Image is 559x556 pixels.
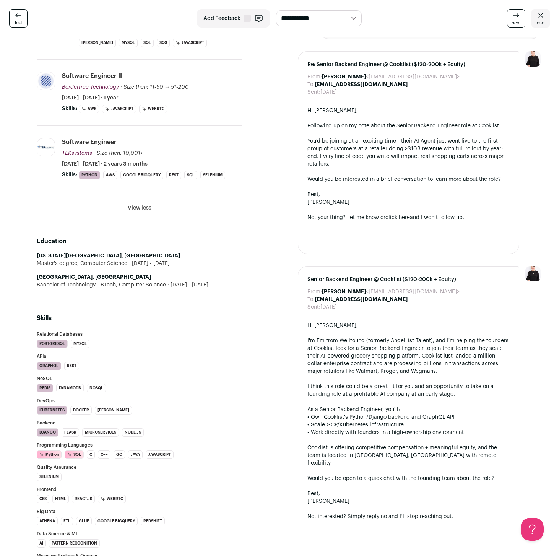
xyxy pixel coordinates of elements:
h3: DevOps [37,398,242,403]
button: Add Feedback F [197,9,270,28]
img: 9240684-medium_jpg [525,51,541,67]
iframe: Help Scout Beacon - Open [521,518,544,541]
div: Hi [PERSON_NAME], [307,107,510,114]
span: [DATE] - [DATE] [166,281,208,289]
li: HTML [52,495,69,503]
li: Python [37,450,62,459]
dt: Sent: [307,88,320,96]
li: WebRTC [98,495,126,503]
dt: From: [307,288,322,296]
li: Google BigQuery [120,171,163,179]
li: JavaScript [102,105,136,113]
a: next [507,9,525,28]
span: Senior Backend Engineer @ Cooklist ($120-200k + Equity) [307,276,510,283]
li: Node.js [122,428,144,437]
div: Would you be open to a quick chat with the founding team about the role? [307,475,510,482]
span: Borderfree Technology [62,85,119,90]
b: [PERSON_NAME] [322,74,366,80]
div: You'd be joining at an exciting time - their AI Agent just went live to the first group of custom... [307,137,510,168]
li: Flask [62,428,79,437]
h3: Frontend [37,487,242,492]
div: • Own Cooklist's Python/Django backend and GraphQL API [307,413,510,421]
li: REST [64,362,79,370]
li: C [87,450,95,459]
li: SQS [157,39,170,47]
dd: [DATE] [320,303,337,311]
li: Glue [76,517,92,525]
div: Bachelor of Technology - BTech, Computer Science [37,281,242,289]
li: [PERSON_NAME] [95,406,132,415]
b: [PERSON_NAME] [322,289,366,294]
div: Would you be interested in a brief conversation to learn more about the role? [307,176,510,183]
span: [DATE] - [DATE] · 1 year [62,94,119,102]
li: NoSQL [87,384,106,392]
li: SQL [184,171,197,179]
img: 460f11856e2be535727feca77c6fc98a8a7cd1e2b8cfa0e1a95defcd6ecc7aec.jpg [37,72,55,90]
li: JavaScript [146,450,174,459]
li: DynamoDB [56,384,84,392]
span: TEKsystems [62,151,92,156]
span: esc [537,20,544,26]
li: C++ [98,450,110,459]
h3: Big Data [37,509,242,514]
a: esc [531,9,550,28]
dt: From: [307,73,322,81]
span: Skills: [62,105,77,112]
button: View less [128,204,151,212]
dt: Sent: [307,303,320,311]
strong: [US_STATE][GEOGRAPHIC_DATA], [GEOGRAPHIC_DATA] [37,253,180,258]
dt: To: [307,296,315,303]
div: I'm Em from Wellfound (formerly AngelList Talent), and I'm helping the founders at Cooklist look ... [307,337,510,375]
a: last [9,9,28,28]
div: • Scale GCP/Kubernetes infrastructure [307,421,510,429]
b: [EMAIL_ADDRESS][DOMAIN_NAME] [315,82,408,87]
h2: Skills [37,314,242,323]
span: [DATE] - [DATE] [127,260,170,267]
div: Best, [307,490,510,497]
li: Redshift [141,517,165,525]
li: Go [114,450,125,459]
li: AI [37,539,46,548]
span: last [15,20,22,26]
span: · Size then: 10,001+ [94,151,143,156]
span: [DATE] - [DATE] · 2 years 3 months [62,160,148,168]
li: Selenium [200,171,225,179]
li: Pattern Recognition [49,539,100,548]
li: MySQL [71,340,89,348]
div: Master's degree, Computer Science [37,260,242,267]
li: Java [128,450,143,459]
li: WebRTC [139,105,167,113]
span: F [244,15,251,22]
li: REST [166,171,181,179]
li: MySQL [119,39,138,47]
div: [PERSON_NAME] [307,497,510,505]
div: Following up on my note about the Senior Backend Engineer role at Cooklist. [307,122,510,130]
h3: APIs [37,354,242,359]
div: Cooklist is offering competitive compensation + meaningful equity, and the team is located in [GE... [307,444,510,467]
li: Kubernetes [37,406,67,415]
div: Software Engineer II [62,72,122,80]
h2: Education [37,237,242,246]
li: SQL [65,450,84,459]
img: 0db587b150dcf1b12c9886887754f65a68d763ab57b9f25dc050c0cc927a9656.jpg [37,143,55,152]
div: [PERSON_NAME] [307,198,510,206]
li: [PERSON_NAME] [79,39,116,47]
div: Not your thing? Let me know or and I won’t follow up. [307,214,510,221]
li: CSS [37,495,49,503]
li: ETL [61,517,73,525]
div: As a Senior Backend Engineer, you'll: [307,406,510,413]
b: [EMAIL_ADDRESS][DOMAIN_NAME] [315,297,408,302]
span: · Size then: 11-50 → 51-200 [120,85,189,90]
h3: Data Science & ML [37,532,242,536]
dd: [DATE] [320,88,337,96]
li: AWS [103,171,117,179]
h3: NoSQL [37,376,242,381]
h3: Quality Assurance [37,465,242,470]
li: React.js [72,495,95,503]
div: I think this role could be a great fit for you and an opportunity to take on a founding role at a... [307,383,510,398]
span: Skills: [62,171,77,179]
div: Best, [307,191,510,198]
li: Selenium [37,473,62,481]
li: Python [79,171,100,179]
li: AWS [79,105,99,113]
